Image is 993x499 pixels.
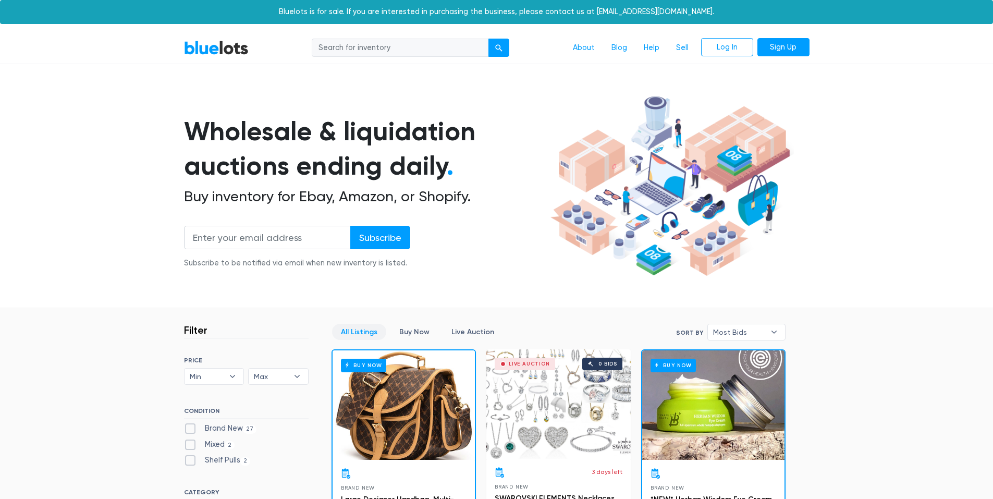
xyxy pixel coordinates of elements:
h6: CONDITION [184,407,309,419]
h2: Buy inventory for Ebay, Amazon, or Shopify. [184,188,547,205]
a: Live Auction 0 bids [486,349,631,459]
a: All Listings [332,324,386,340]
a: Live Auction [443,324,503,340]
h3: Filter [184,324,207,336]
span: . [447,150,453,181]
span: Max [254,369,288,384]
div: 0 bids [598,361,617,367]
div: Live Auction [509,361,550,367]
div: Subscribe to be notified via email when new inventory is listed. [184,258,410,269]
label: Brand New [184,423,257,434]
input: Subscribe [350,226,410,249]
label: Sort By [676,328,703,337]
a: Buy Now [642,350,784,460]
span: Brand New [495,484,529,490]
h1: Wholesale & liquidation auctions ending daily [184,114,547,184]
span: 27 [243,425,257,433]
a: BlueLots [184,40,249,55]
span: Most Bids [713,324,765,340]
p: 3 days left [592,467,622,477]
a: Sign Up [757,38,810,57]
label: Mixed [184,439,235,451]
a: Buy Now [333,350,475,460]
b: ▾ [222,369,243,384]
a: About [565,38,603,58]
span: 2 [240,457,251,466]
img: hero-ee84e7d0318cb26816c560f6b4441b76977f77a177738b4e94f68c95b2b83dbb.png [547,91,794,281]
a: Buy Now [390,324,438,340]
span: Min [190,369,224,384]
input: Enter your email address [184,226,351,249]
a: Blog [603,38,635,58]
h6: Buy Now [651,359,696,372]
b: ▾ [286,369,308,384]
span: 2 [225,441,235,449]
h6: PRICE [184,357,309,364]
a: Sell [668,38,697,58]
a: Log In [701,38,753,57]
h6: Buy Now [341,359,386,372]
b: ▾ [763,324,785,340]
span: Brand New [651,485,684,491]
input: Search for inventory [312,39,489,57]
label: Shelf Pulls [184,455,251,466]
a: Help [635,38,668,58]
span: Brand New [341,485,375,491]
